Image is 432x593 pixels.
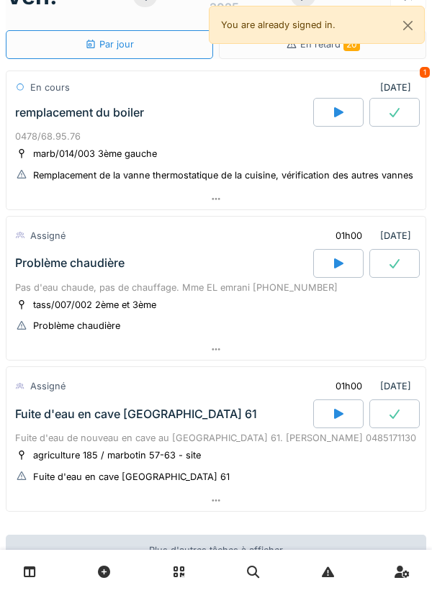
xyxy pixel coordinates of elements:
[323,222,417,249] div: [DATE]
[209,6,425,44] div: You are already signed in.
[15,431,417,445] div: Fuite d'eau de nouveau en cave au [GEOGRAPHIC_DATA] 61. [PERSON_NAME] 0485171130
[392,6,424,45] button: Close
[336,379,362,393] div: 01h00
[15,281,417,294] div: Pas d'eau chaude, pas de chauffage. Mme EL emrani [PHONE_NUMBER]
[15,256,125,270] div: Problème chaudière
[30,229,66,243] div: Assigné
[30,379,66,393] div: Assigné
[15,407,257,421] div: Fuite d'eau en cave [GEOGRAPHIC_DATA] 61
[33,298,156,312] div: tass/007/002 2ème et 3ème
[33,470,230,484] div: Fuite d'eau en cave [GEOGRAPHIC_DATA] 61
[33,319,120,332] div: Problème chaudière
[33,448,201,462] div: agriculture 185 / marbotin 57-63 - site
[380,81,417,94] div: [DATE]
[420,67,430,78] div: 1
[300,39,360,50] span: En retard
[6,535,426,566] div: Plus d'autres tâches à afficher
[15,130,417,143] div: 0478/68.95.76
[85,37,134,51] div: Par jour
[30,81,70,94] div: En cours
[33,147,157,160] div: marb/014/003 3ème gauche
[323,373,417,399] div: [DATE]
[343,37,360,51] span: 20
[15,106,144,119] div: remplacement du boiler
[336,229,362,243] div: 01h00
